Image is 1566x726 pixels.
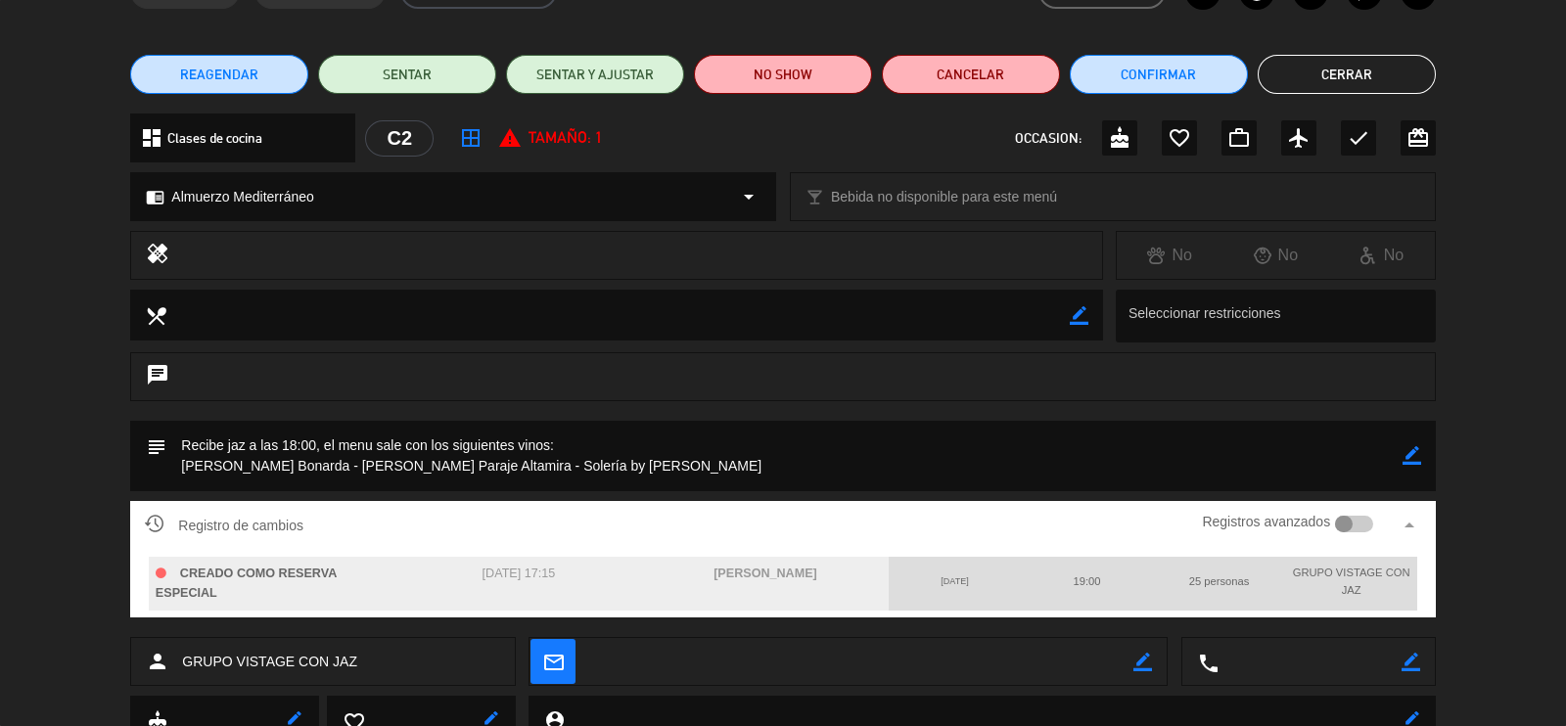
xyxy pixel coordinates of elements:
[1168,126,1191,150] i: favorite_border
[145,514,303,537] span: Registro de cambios
[146,242,169,269] i: healing
[542,651,564,672] i: mail_outline
[182,651,357,673] span: GRUPO VISTAGE CON JAZ
[1074,575,1101,587] span: 19:00
[1133,653,1152,671] i: border_color
[506,55,684,94] button: SENTAR Y AJUSTAR
[1347,126,1370,150] i: check
[140,126,163,150] i: dashboard
[1070,306,1088,325] i: border_color
[1402,653,1420,671] i: border_color
[737,185,760,208] i: arrow_drop_down
[498,126,522,150] i: report_problem
[483,567,556,580] span: [DATE] 17:15
[831,186,1057,208] span: Bebida no disponible para este menú
[146,650,169,673] i: person
[941,576,968,586] span: [DATE]
[1398,514,1421,537] i: arrow_drop_up
[1108,126,1131,150] i: cake
[318,55,496,94] button: SENTAR
[1202,511,1330,533] label: Registros avanzados
[146,363,169,390] i: chat
[167,127,262,150] span: Clases de cocina
[1227,126,1251,150] i: work_outline
[1117,243,1222,268] div: No
[714,567,817,580] span: [PERSON_NAME]
[1328,243,1434,268] div: No
[145,304,166,326] i: local_dining
[130,55,308,94] button: REAGENDAR
[806,188,824,206] i: local_bar
[156,567,337,601] span: CREADO COMO RESERVA ESPECIAL
[1293,567,1410,596] span: GRUPO VISTAGE CON JAZ
[146,188,164,206] i: chrome_reader_mode
[1222,243,1328,268] div: No
[171,186,314,208] span: Almuerzo Mediterráneo
[1189,575,1250,587] span: 25 personas
[498,125,603,151] div: Tamaño: 1
[1403,446,1421,465] i: border_color
[1287,126,1311,150] i: airplanemode_active
[145,435,166,457] i: subject
[1197,652,1219,673] i: local_phone
[1015,127,1082,150] span: OCCASION:
[365,120,434,157] div: C2
[694,55,872,94] button: NO SHOW
[180,65,258,85] span: REAGENDAR
[1406,126,1430,150] i: card_giftcard
[1258,55,1436,94] button: Cerrar
[1070,55,1248,94] button: Confirmar
[459,126,483,150] i: border_all
[882,55,1060,94] button: Cancelar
